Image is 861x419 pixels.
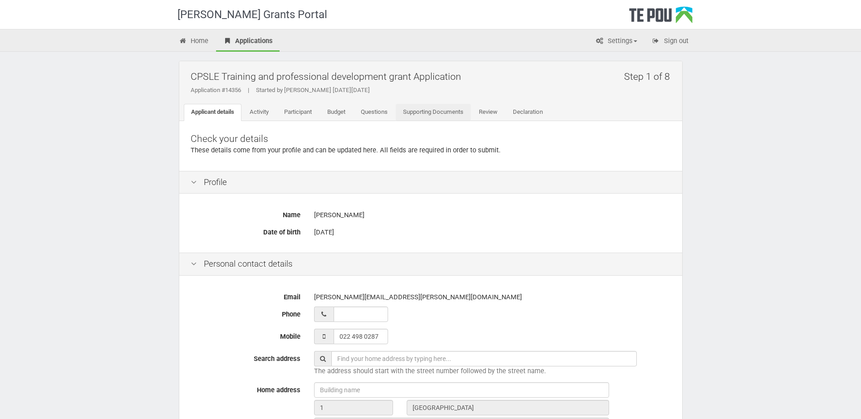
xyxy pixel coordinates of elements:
[277,104,319,121] a: Participant
[282,310,300,318] span: Phone
[184,104,241,121] a: Applicant details
[589,32,644,52] a: Settings
[184,351,307,364] label: Search address
[191,132,671,146] p: Check your details
[314,224,671,240] div: [DATE]
[314,289,671,305] div: [PERSON_NAME][EMAIL_ADDRESS][PERSON_NAME][DOMAIN_NAME]
[191,66,675,87] h2: CPSLE Training and professional development grant Application
[184,382,307,395] label: Home address
[179,253,682,276] div: Personal contact details
[314,367,546,375] span: The address should start with the street number followed by the street name.
[184,207,307,220] label: Name
[314,400,393,415] input: Street number
[191,146,671,155] p: These details come from your profile and can be updated here. All fields are required in order to...
[280,332,300,341] span: Mobile
[241,87,256,93] span: |
[184,224,307,237] label: Date of birth
[191,86,675,94] div: Application #14356 Started by [PERSON_NAME] [DATE][DATE]
[314,207,671,223] div: [PERSON_NAME]
[354,104,395,121] a: Questions
[624,66,675,87] h2: Step 1 of 8
[645,32,695,52] a: Sign out
[172,32,216,52] a: Home
[314,382,609,398] input: Building name
[396,104,471,121] a: Supporting Documents
[242,104,276,121] a: Activity
[629,6,693,29] div: Te Pou Logo
[472,104,505,121] a: Review
[506,104,550,121] a: Declaration
[320,104,353,121] a: Budget
[331,351,637,366] input: Find your home address by typing here...
[179,171,682,194] div: Profile
[216,32,280,52] a: Applications
[184,289,307,302] label: Email
[407,400,609,415] input: Street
